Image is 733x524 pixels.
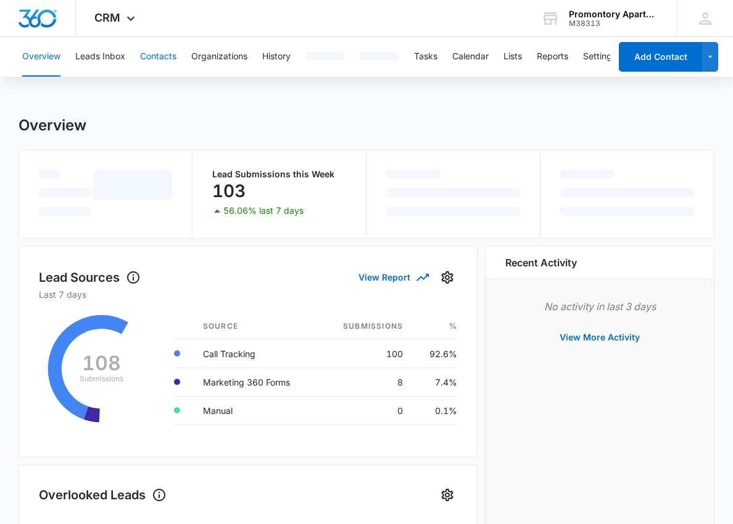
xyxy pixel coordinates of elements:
p: 103 [212,181,246,201]
h6: Recent Activity [505,255,577,270]
th: Submissions [319,313,413,340]
td: 100 [319,339,413,368]
td: 7.4% [413,368,457,396]
button: Leads Inbox [75,37,125,77]
button: Lists [503,37,522,77]
td: Marketing 360 Forms [193,368,319,396]
p: No activity in last 3 days [505,299,694,314]
span: CRM [94,11,120,24]
button: Organizations [191,37,247,77]
td: Manual [193,396,319,425]
button: History [262,37,291,77]
button: Tasks [414,37,437,77]
h1: Lead Sources [39,268,141,287]
p: Last 7 days [39,288,457,301]
td: Call Tracking [193,339,319,368]
h1: Overlooked Leads [39,486,167,504]
button: Contacts [140,37,176,77]
button: View More Activity [547,323,652,352]
button: View Report [358,266,428,288]
th: Source [193,313,319,340]
div: account id [569,19,659,28]
button: Reports [537,37,568,77]
button: Overview [22,37,60,77]
button: Settings [437,268,457,287]
td: 92.6% [413,339,457,368]
button: Settings [437,485,457,505]
p: Lead Submissions this Week [212,170,346,179]
td: 0 [319,396,413,425]
th: % [413,313,457,340]
h1: Overview [19,116,86,135]
button: Settings [583,37,616,77]
button: Calendar [452,37,489,77]
td: 0.1% [413,396,457,425]
p: 56.06% last 7 days [223,206,304,215]
td: 8 [319,368,413,396]
button: Add Contact [619,42,702,72]
div: account name [569,9,659,19]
